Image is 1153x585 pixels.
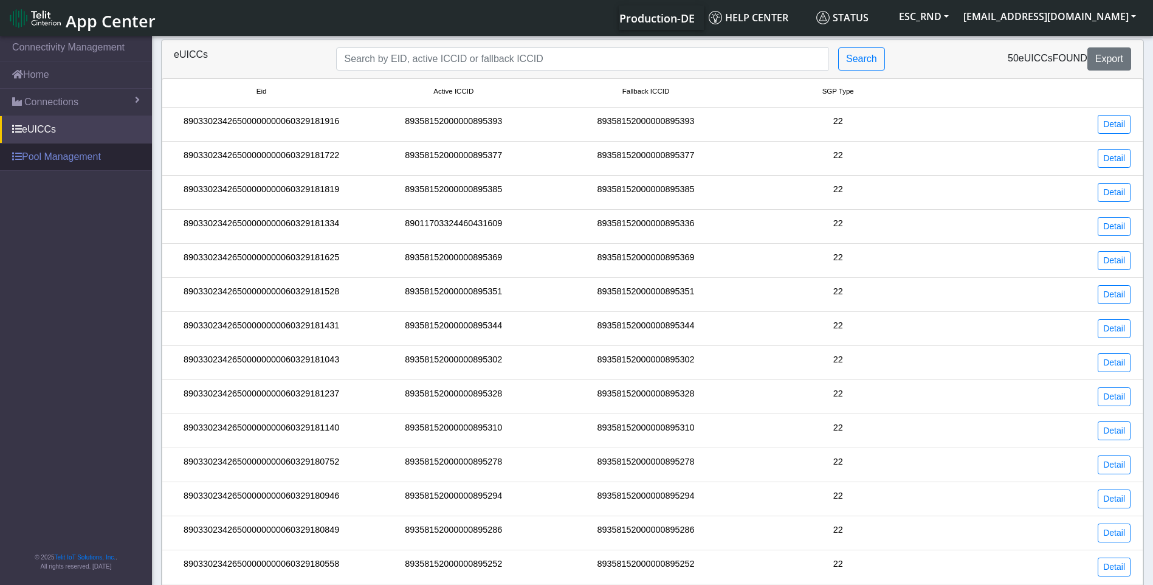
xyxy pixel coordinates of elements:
div: 22 [742,353,934,372]
div: 89358152000000895252 [549,558,742,576]
a: App Center [10,5,154,31]
div: 89358152000000895369 [357,251,549,270]
span: Active ICCID [433,86,473,97]
a: Detail [1098,251,1131,270]
button: ESC_RND [892,5,956,27]
div: 89033023426500000000060329181528 [165,285,357,304]
div: 89033023426500000000060329181722 [165,149,357,168]
a: Status [811,5,892,30]
a: Telit IoT Solutions, Inc. [55,554,115,561]
a: Detail [1098,149,1131,168]
span: SGP Type [822,86,854,97]
div: 89358152000000895252 [357,558,549,576]
div: eUICCs [165,47,327,71]
div: 89033023426500000000060329180849 [165,524,357,542]
div: 89033023426500000000060329181140 [165,421,357,440]
div: 22 [742,217,934,236]
div: 89011703324460431609 [357,217,549,236]
div: 22 [742,490,934,508]
div: 22 [742,319,934,338]
div: 89358152000000895336 [549,217,742,236]
div: 89358152000000895294 [549,490,742,508]
button: Export [1087,47,1131,71]
a: Detail [1098,558,1131,576]
span: Status [816,11,869,24]
div: 22 [742,251,934,270]
a: Detail [1098,285,1131,304]
div: 89033023426500000000060329180558 [165,558,357,576]
a: Detail [1098,217,1131,236]
div: 89033023426500000000060329181043 [165,353,357,372]
img: status.svg [816,11,830,24]
span: Eid [256,86,267,97]
input: Search... [336,47,828,71]
img: knowledge.svg [709,11,722,24]
div: 89358152000000895310 [549,421,742,440]
span: eUICCs [1019,53,1053,63]
span: Export [1095,54,1123,64]
div: 22 [742,183,934,202]
span: 50 [1008,53,1019,63]
div: 22 [742,115,934,134]
div: 89358152000000895328 [357,387,549,406]
div: 22 [742,285,934,304]
div: 89358152000000895344 [357,319,549,338]
div: 89358152000000895351 [357,285,549,304]
div: 22 [742,149,934,168]
span: Connections [24,95,78,109]
button: Search [838,47,885,71]
a: Detail [1098,319,1131,338]
div: 89358152000000895302 [549,353,742,372]
div: 89358152000000895385 [357,183,549,202]
span: found [1053,53,1087,63]
div: 89358152000000895294 [357,490,549,508]
a: Help center [704,5,811,30]
div: 89358152000000895393 [549,115,742,134]
a: Detail [1098,455,1131,474]
img: logo-telit-cinterion-gw-new.png [10,9,61,28]
div: 89033023426500000000060329181916 [165,115,357,134]
div: 89033023426500000000060329180946 [165,490,357,508]
div: 89033023426500000000060329181819 [165,183,357,202]
span: App Center [66,10,156,32]
div: 89358152000000895310 [357,421,549,440]
div: 89033023426500000000060329180752 [165,455,357,474]
div: 89358152000000895344 [549,319,742,338]
div: 89033023426500000000060329181625 [165,251,357,270]
a: Detail [1098,524,1131,542]
a: Detail [1098,115,1131,134]
div: 89358152000000895286 [549,524,742,542]
a: Detail [1098,183,1131,202]
a: Your current platform instance [619,5,694,30]
div: 22 [742,558,934,576]
div: 22 [742,455,934,474]
div: 89033023426500000000060329181237 [165,387,357,406]
div: 22 [742,524,934,542]
a: Detail [1098,421,1131,440]
div: 89358152000000895369 [549,251,742,270]
span: Help center [709,11,788,24]
div: 89358152000000895278 [357,455,549,474]
span: Fallback ICCID [622,86,669,97]
button: [EMAIL_ADDRESS][DOMAIN_NAME] [956,5,1143,27]
div: 89358152000000895328 [549,387,742,406]
div: 89358152000000895351 [549,285,742,304]
div: 89358152000000895385 [549,183,742,202]
span: Production-DE [619,11,695,26]
div: 89033023426500000000060329181431 [165,319,357,338]
div: 22 [742,387,934,406]
a: Detail [1098,387,1131,406]
div: 89358152000000895377 [357,149,549,168]
div: 89033023426500000000060329181334 [165,217,357,236]
div: 89358152000000895393 [357,115,549,134]
div: 22 [742,421,934,440]
div: 89358152000000895302 [357,353,549,372]
a: Detail [1098,490,1131,508]
a: Detail [1098,353,1131,372]
div: 89358152000000895377 [549,149,742,168]
div: 89358152000000895278 [549,455,742,474]
div: 89358152000000895286 [357,524,549,542]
